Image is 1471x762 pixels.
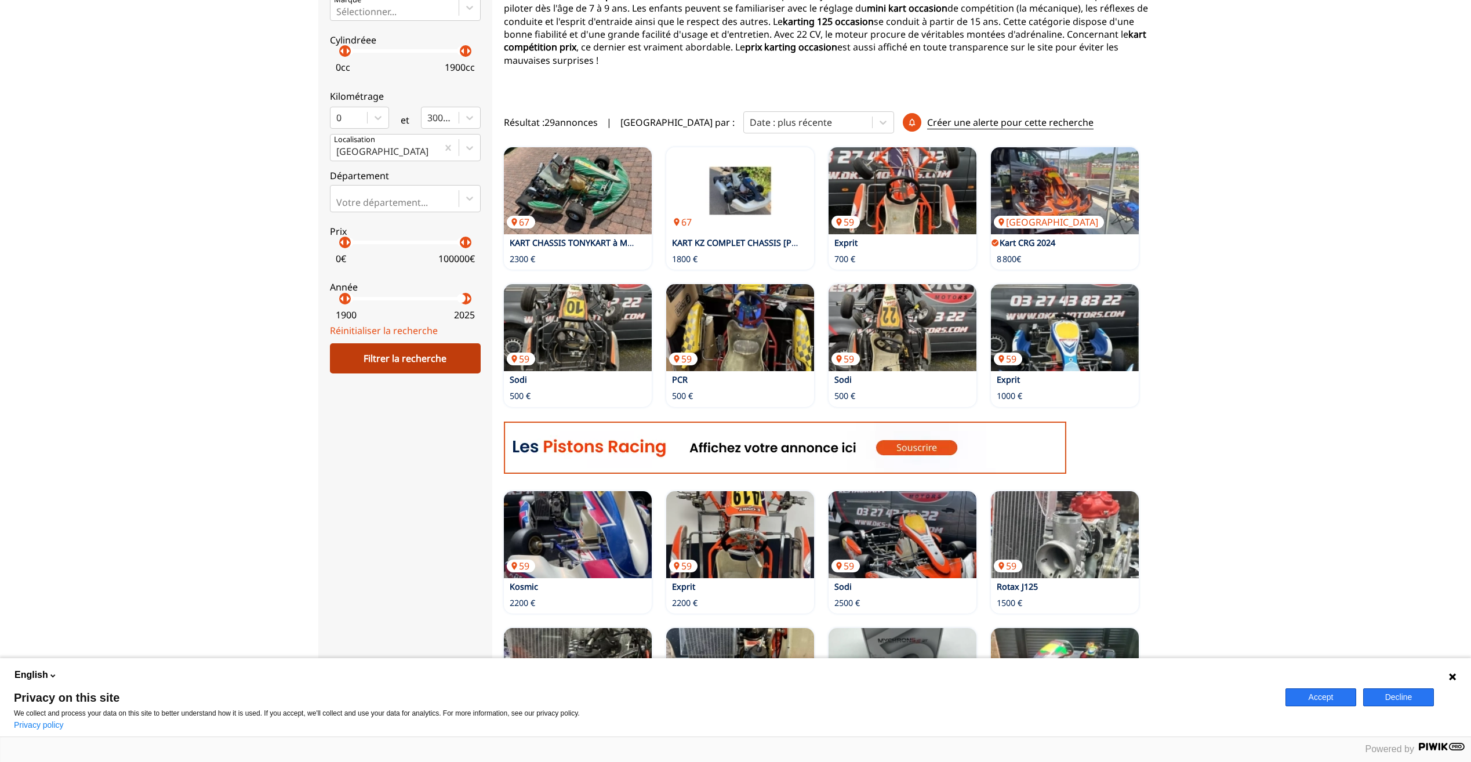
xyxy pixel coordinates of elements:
[666,147,814,234] a: KART KZ COMPLET CHASSIS HAASE + MOTEUR PAVESI67
[997,597,1022,609] p: 1500 €
[427,113,430,123] input: 300000
[666,491,814,578] img: Exprit
[456,292,470,306] p: arrow_left
[510,253,535,265] p: 2300 €
[330,169,481,182] p: Département
[462,235,475,249] p: arrow_right
[672,390,693,402] p: 500 €
[504,116,598,129] span: Résultat : 29 annonces
[336,113,339,123] input: 0
[831,560,860,572] p: 59
[997,253,1021,265] p: 8 800€
[831,216,860,228] p: 59
[991,628,1139,715] img: Honda
[438,252,475,265] p: 100000 €
[504,628,652,715] img: Rotax Max
[336,309,357,321] p: 1900
[991,284,1139,371] a: Exprit59
[834,597,860,609] p: 2500 €
[504,284,652,371] a: Sodi59
[510,237,693,248] a: KART CHASSIS TONYKART à MOTEUR IAME X30
[672,237,922,248] a: KART KZ COMPLET CHASSIS [PERSON_NAME] + MOTEUR PAVESI
[14,720,64,730] a: Privacy policy
[991,147,1139,234] img: Kart CRG 2024
[991,491,1139,578] a: Rotax J12559
[997,374,1020,385] a: Exprit
[504,491,652,578] a: Kosmic59
[829,147,976,234] a: Exprit59
[14,669,48,681] span: English
[462,292,475,306] p: arrow_right
[829,147,976,234] img: Exprit
[510,374,527,385] a: Sodi
[994,560,1022,572] p: 59
[829,284,976,371] img: Sodi
[834,581,852,592] a: Sodi
[669,216,698,228] p: 67
[330,343,481,373] div: Filtrer la recherche
[336,252,346,265] p: 0 €
[1365,744,1415,754] span: Powered by
[834,374,852,385] a: Sodi
[829,628,976,715] img: Mercury Mountaineer
[336,6,339,17] input: MarqueSélectionner...
[994,353,1022,365] p: 59
[454,309,475,321] p: 2025
[330,90,481,103] p: Kilométrage
[330,281,481,293] p: Année
[335,292,349,306] p: arrow_left
[510,390,531,402] p: 500 €
[504,628,652,715] a: Rotax Max59
[510,581,538,592] a: Kosmic
[1363,688,1434,706] button: Decline
[504,28,1146,53] strong: kart compétition prix
[666,284,814,371] img: PCR
[829,284,976,371] a: Sodi59
[330,324,438,337] a: Réinitialiser la recherche
[462,44,475,58] p: arrow_right
[991,147,1139,234] a: Kart CRG 2024[GEOGRAPHIC_DATA]
[669,353,698,365] p: 59
[834,253,855,265] p: 700 €
[335,235,349,249] p: arrow_left
[334,135,375,145] p: Localisation
[831,353,860,365] p: 59
[507,216,535,228] p: 67
[14,692,1272,703] span: Privacy on this site
[666,147,814,234] img: KART KZ COMPLET CHASSIS HAASE + MOTEUR PAVESI
[335,44,349,58] p: arrow_left
[330,34,481,46] p: Cylindréee
[672,597,698,609] p: 2200 €
[504,147,652,234] a: KART CHASSIS TONYKART à MOTEUR IAME X3067
[672,374,688,385] a: PCR
[745,41,837,53] strong: prix karting occasion
[330,225,481,238] p: Prix
[456,44,470,58] p: arrow_left
[507,353,535,365] p: 59
[991,628,1139,715] a: Honda[GEOGRAPHIC_DATA]
[445,61,475,74] p: 1900 cc
[927,116,1094,129] p: Créer une alerte pour cette recherche
[867,2,947,14] strong: mini kart occasion
[504,147,652,234] img: KART CHASSIS TONYKART à MOTEUR IAME X30
[672,253,698,265] p: 1800 €
[456,235,470,249] p: arrow_left
[510,597,535,609] p: 2200 €
[14,709,1272,717] p: We collect and process your data on this site to better understand how it is used. If you accept,...
[997,581,1038,592] a: Rotax J125
[507,560,535,572] p: 59
[829,491,976,578] img: Sodi
[1285,688,1356,706] button: Accept
[783,15,874,28] strong: karting 125 occasion
[666,491,814,578] a: Exprit59
[336,61,350,74] p: 0 cc
[341,235,355,249] p: arrow_right
[401,114,409,126] p: et
[997,390,1022,402] p: 1000 €
[620,116,735,129] p: [GEOGRAPHIC_DATA] par :
[666,628,814,715] img: Rotax Max
[606,116,612,129] span: |
[504,284,652,371] img: Sodi
[834,237,858,248] a: Exprit
[991,284,1139,371] img: Exprit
